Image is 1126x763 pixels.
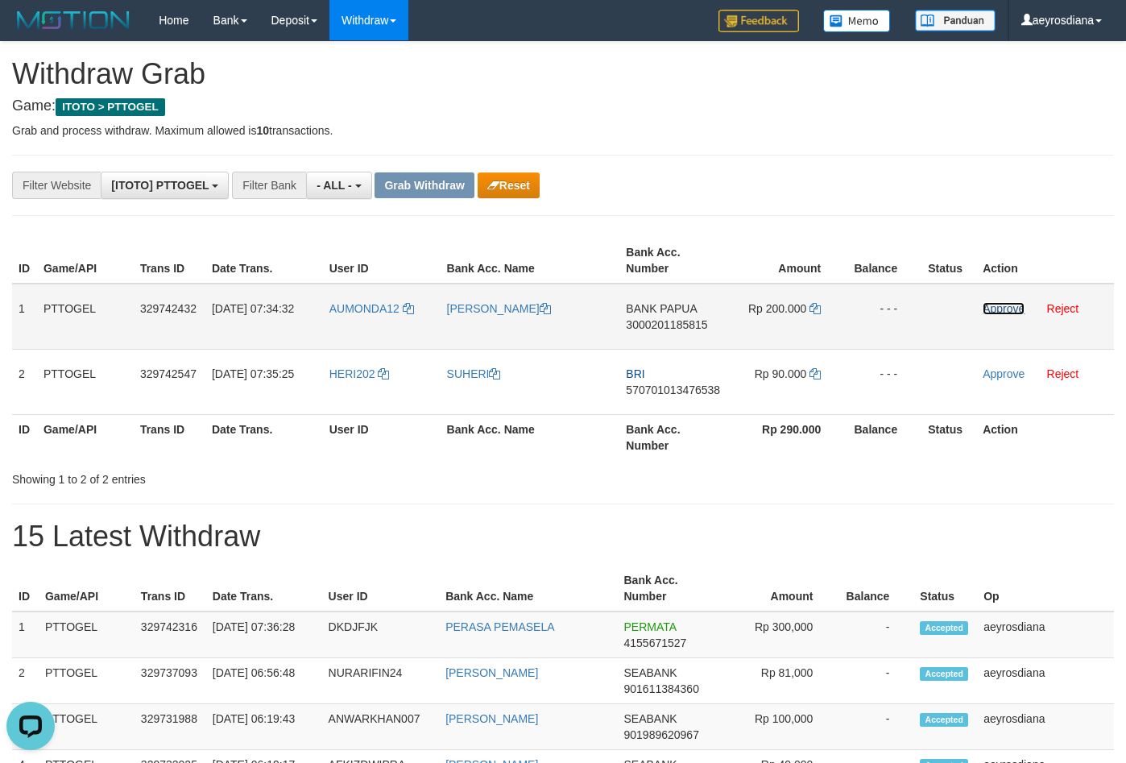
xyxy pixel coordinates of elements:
[140,302,197,315] span: 329742432
[920,621,968,635] span: Accepted
[12,284,37,350] td: 1
[837,658,913,704] td: -
[12,58,1114,90] h1: Withdraw Grab
[1047,367,1079,380] a: Reject
[39,704,135,750] td: PTTOGEL
[12,566,39,612] th: ID
[723,704,838,750] td: Rp 100,000
[140,367,197,380] span: 329742547
[12,172,101,199] div: Filter Website
[232,172,306,199] div: Filter Bank
[623,666,677,679] span: SEABANK
[809,367,821,380] a: Copy 90000 to clipboard
[623,712,677,725] span: SEABANK
[12,8,135,32] img: MOTION_logo.png
[445,712,538,725] a: [PERSON_NAME]
[983,302,1025,315] a: Approve
[322,658,440,704] td: NURARIFIN24
[441,238,620,284] th: Bank Acc. Name
[323,414,441,460] th: User ID
[730,238,845,284] th: Amount
[723,566,838,612] th: Amount
[322,704,440,750] td: ANWARKHAN007
[718,10,799,32] img: Feedback.jpg
[37,238,134,284] th: Game/API
[623,637,686,649] span: Copy 4155671527 to clipboard
[723,658,838,704] td: Rp 81,000
[915,10,996,31] img: panduan.png
[134,414,205,460] th: Trans ID
[37,414,134,460] th: Game/API
[977,612,1114,658] td: aeyrosdiana
[619,414,730,460] th: Bank Acc. Number
[317,179,352,192] span: - ALL -
[845,414,921,460] th: Balance
[135,658,206,704] td: 329737093
[977,658,1114,704] td: aeyrosdiana
[976,238,1114,284] th: Action
[977,566,1114,612] th: Op
[730,414,845,460] th: Rp 290.000
[921,414,976,460] th: Status
[623,728,698,741] span: Copy 901989620967 to clipboard
[913,566,977,612] th: Status
[56,98,165,116] span: ITOTO > PTTOGEL
[626,367,644,380] span: BRI
[1047,302,1079,315] a: Reject
[748,302,806,315] span: Rp 200.000
[723,612,838,658] td: Rp 300,000
[845,238,921,284] th: Balance
[447,302,551,315] a: [PERSON_NAME]
[439,566,617,612] th: Bank Acc. Name
[37,284,134,350] td: PTTOGEL
[39,658,135,704] td: PTTOGEL
[37,349,134,414] td: PTTOGEL
[135,704,206,750] td: 329731988
[809,302,821,315] a: Copy 200000 to clipboard
[445,666,538,679] a: [PERSON_NAME]
[921,238,976,284] th: Status
[329,302,414,315] a: AUMONDA12
[617,566,722,612] th: Bank Acc. Number
[845,284,921,350] td: - - -
[329,302,399,315] span: AUMONDA12
[837,566,913,612] th: Balance
[12,122,1114,139] p: Grab and process withdraw. Maximum allowed is transactions.
[977,704,1114,750] td: aeyrosdiana
[12,414,37,460] th: ID
[205,238,323,284] th: Date Trans.
[12,465,457,487] div: Showing 1 to 2 of 2 entries
[626,302,697,315] span: BANK PAPUA
[135,612,206,658] td: 329742316
[212,367,294,380] span: [DATE] 07:35:25
[212,302,294,315] span: [DATE] 07:34:32
[329,367,390,380] a: HERI202
[135,566,206,612] th: Trans ID
[12,98,1114,114] h4: Game:
[478,172,540,198] button: Reset
[111,179,209,192] span: [ITOTO] PTTOGEL
[976,414,1114,460] th: Action
[306,172,371,199] button: - ALL -
[623,682,698,695] span: Copy 901611384360 to clipboard
[12,349,37,414] td: 2
[323,238,441,284] th: User ID
[206,704,322,750] td: [DATE] 06:19:43
[322,612,440,658] td: DKDJFJK
[983,367,1025,380] a: Approve
[845,349,921,414] td: - - -
[39,612,135,658] td: PTTOGEL
[920,667,968,681] span: Accepted
[329,367,375,380] span: HERI202
[619,238,730,284] th: Bank Acc. Number
[441,414,620,460] th: Bank Acc. Name
[206,566,322,612] th: Date Trans.
[12,658,39,704] td: 2
[447,367,501,380] a: SUHERI
[101,172,229,199] button: [ITOTO] PTTOGEL
[206,612,322,658] td: [DATE] 07:36:28
[445,620,554,633] a: PERASA PEMASELA
[12,520,1114,553] h1: 15 Latest Withdraw
[375,172,474,198] button: Grab Withdraw
[12,612,39,658] td: 1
